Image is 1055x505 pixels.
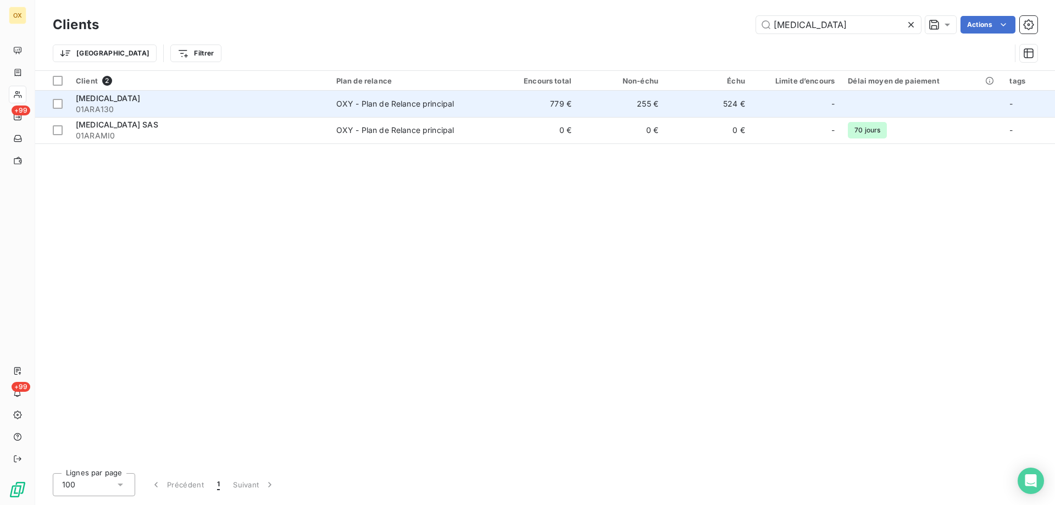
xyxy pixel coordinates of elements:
span: - [1009,99,1013,108]
span: +99 [12,382,30,392]
div: Plan de relance [336,76,485,85]
div: Délai moyen de paiement [848,76,996,85]
span: - [1009,125,1013,135]
span: - [831,98,835,109]
td: 524 € [665,91,752,117]
td: 779 € [491,91,578,117]
button: [GEOGRAPHIC_DATA] [53,45,157,62]
td: 0 € [491,117,578,143]
h3: Clients [53,15,99,35]
span: +99 [12,106,30,115]
div: Open Intercom Messenger [1018,468,1044,494]
span: 100 [62,479,75,490]
span: 01ARAMI0 [76,130,323,141]
button: Filtrer [170,45,221,62]
span: 01ARA130 [76,104,323,115]
span: Client [76,76,98,85]
div: OX [9,7,26,24]
div: Non-échu [585,76,658,85]
div: OXY - Plan de Relance principal [336,98,454,109]
div: Échu [671,76,745,85]
div: tags [1009,76,1048,85]
span: [MEDICAL_DATA] SAS [76,120,158,129]
div: Limite d’encours [758,76,835,85]
span: 2 [102,76,112,86]
img: Logo LeanPay [9,481,26,498]
span: - [831,125,835,136]
input: Rechercher [756,16,921,34]
div: OXY - Plan de Relance principal [336,125,454,136]
div: Encours total [498,76,571,85]
button: Suivant [226,473,282,496]
td: 0 € [578,117,665,143]
td: 255 € [578,91,665,117]
button: Actions [960,16,1015,34]
button: Précédent [144,473,210,496]
span: 70 jours [848,122,887,138]
span: 1 [217,479,220,490]
button: 1 [210,473,226,496]
td: 0 € [665,117,752,143]
span: [MEDICAL_DATA] [76,93,140,103]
